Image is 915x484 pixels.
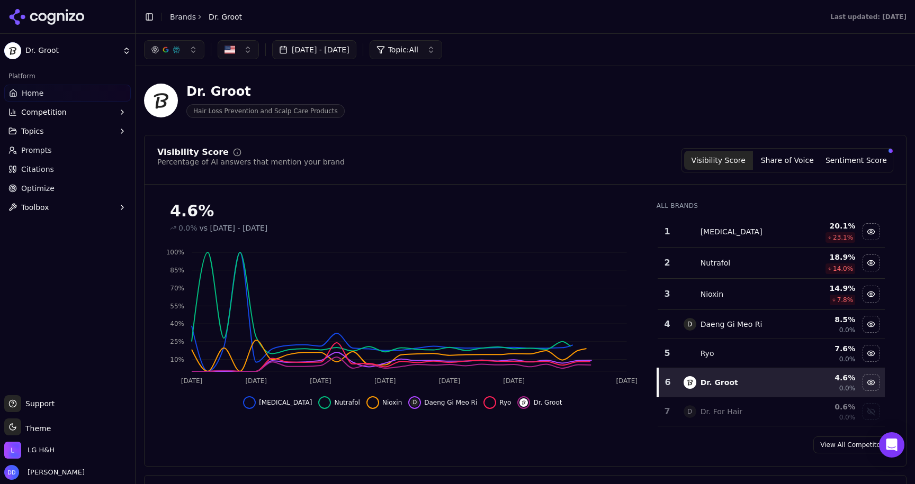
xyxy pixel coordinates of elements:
[382,398,402,407] span: Nioxin
[533,398,562,407] span: Dr. Groot
[410,398,419,407] span: D
[144,84,178,117] img: Dr. Groot
[22,88,43,98] span: Home
[797,343,855,354] div: 7.6 %
[170,320,184,327] tspan: 40%
[272,40,356,59] button: [DATE] - [DATE]
[4,180,131,197] a: Optimize
[4,104,131,121] button: Competition
[701,258,731,268] div: Nutrafol
[863,345,880,362] button: Hide ryo data
[4,142,131,159] a: Prompts
[483,396,511,409] button: Hide ryo data
[503,377,525,385] tspan: [DATE]
[863,316,880,333] button: Hide daeng gi meo ri data
[662,405,673,418] div: 7
[486,398,494,407] img: ryo
[245,377,267,385] tspan: [DATE]
[170,202,635,221] div: 4.6%
[684,151,753,170] button: Visibility Score
[797,401,855,412] div: 0.6 %
[684,225,696,238] img: rogaine
[701,377,738,388] div: Dr. Groot
[439,377,461,385] tspan: [DATE]
[366,396,402,409] button: Hide nioxin data
[684,288,696,300] img: nioxin
[21,183,55,194] span: Optimize
[320,398,329,407] img: nutrafol
[4,199,131,216] button: Toolbox
[684,376,696,389] img: dr. groot
[170,356,184,363] tspan: 10%
[839,326,856,334] span: 0.0%
[658,339,885,368] tr: 5ryoRyo7.6%0.0%Hide ryo data
[186,83,345,100] div: Dr. Groot
[170,303,184,310] tspan: 55%
[21,398,55,409] span: Support
[4,442,21,459] img: LG H&H
[701,348,714,359] div: Ryo
[408,396,477,409] button: Hide daeng gi meo ri data
[658,397,885,426] tr: 7DDr. For Hair0.6%0.0%Show dr. for hair data
[310,377,331,385] tspan: [DATE]
[657,202,885,210] div: All Brands
[658,310,885,339] tr: 4DDaeng Gi Meo Ri8.5%0.0%Hide daeng gi meo ri data
[658,216,885,248] tr: 1rogaine[MEDICAL_DATA]20.1%23.1%Hide rogaine data
[662,257,673,269] div: 2
[813,436,893,453] a: View All Competitors
[178,223,198,233] span: 0.0%
[684,405,696,418] span: D
[166,249,184,256] tspan: 100%
[701,319,762,330] div: Daeng Gi Meo Ri
[830,13,907,21] div: Last updated: [DATE]
[170,12,242,22] nav: breadcrumb
[797,221,855,231] div: 20.1 %
[157,157,345,167] div: Percentage of AI answers that mention your brand
[519,398,528,407] img: dr. groot
[374,377,396,385] tspan: [DATE]
[797,372,855,383] div: 4.6 %
[837,296,854,304] span: 7.8 %
[863,374,880,391] button: Hide dr. groot data
[863,254,880,271] button: Hide nutrafol data
[157,148,229,157] div: Visibility Score
[658,368,885,397] tr: 6dr. grootDr. Groot4.6%0.0%Hide dr. groot data
[822,151,891,170] button: Sentiment Score
[318,396,360,409] button: Hide nutrafol data
[21,202,49,213] span: Toolbox
[4,85,131,102] a: Home
[4,465,19,480] img: Dmitry Dobrenko
[833,264,853,273] span: 14.0 %
[21,164,54,175] span: Citations
[25,46,118,56] span: Dr. Groot
[663,376,673,389] div: 6
[499,398,511,407] span: Ryo
[170,338,184,345] tspan: 25%
[424,398,477,407] span: Daeng Gi Meo Ri
[863,286,880,303] button: Hide nioxin data
[863,223,880,240] button: Hide rogaine data
[209,12,242,22] span: Dr. Groot
[4,161,131,178] a: Citations
[662,347,673,360] div: 5
[388,44,418,55] span: Topic: All
[662,225,673,238] div: 1
[658,279,885,310] tr: 3nioxinNioxin14.9%7.8%Hide nioxin data
[879,432,904,458] div: Open Intercom Messenger
[4,465,85,480] button: Open user button
[4,68,131,85] div: Platform
[21,107,67,117] span: Competition
[701,289,724,299] div: Nioxin
[21,424,51,433] span: Theme
[4,123,131,140] button: Topics
[170,285,184,292] tspan: 70%
[517,396,562,409] button: Hide dr. groot data
[259,398,312,407] span: [MEDICAL_DATA]
[4,42,21,59] img: Dr. Groot
[181,377,203,385] tspan: [DATE]
[225,44,235,55] img: US
[753,151,822,170] button: Share of Voice
[200,223,268,233] span: vs [DATE] - [DATE]
[243,396,312,409] button: Hide rogaine data
[186,104,345,118] span: Hair Loss Prevention and Scalp Care Products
